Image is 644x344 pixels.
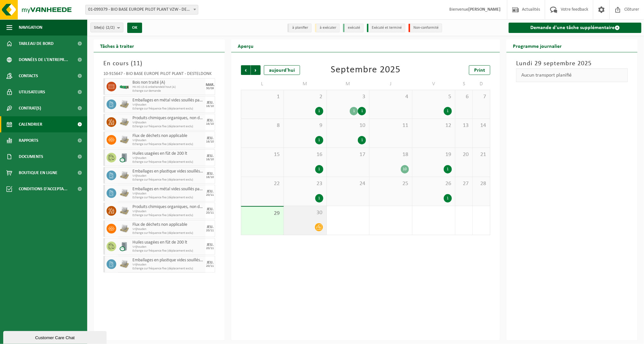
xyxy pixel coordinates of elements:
span: Rapports [19,132,38,149]
h2: Programme journalier [506,39,568,52]
img: LP-PA-00000-WDN-11 [119,206,129,216]
span: 25 [373,180,409,187]
span: Vrijhouden [132,103,204,107]
td: M [284,78,327,90]
div: 1 [315,165,323,173]
td: M [327,78,370,90]
span: 20 [459,151,469,158]
span: Boutique en ligne [19,165,57,181]
img: LP-PA-00000-WDN-11 [119,99,129,109]
div: JEU. [207,207,213,211]
div: 1 [315,194,323,203]
span: 17 [330,151,366,158]
span: Vrijhouden [132,210,204,214]
div: 20/11 [206,193,214,197]
td: J [369,78,412,90]
span: Contrat(s) [19,100,41,116]
button: OK [127,23,142,33]
span: Navigation [19,19,42,36]
div: 16/10 [206,158,214,161]
td: L [241,78,284,90]
div: Aucun transport planifié [516,68,628,82]
div: 10-915647 - BIO BASE EUROPE PILOT PLANT - DESTELDONK [103,72,215,78]
span: 01-099379 - BIO BASE EUROPE PILOT PLANT VZW - DESTELDONK [86,5,198,14]
div: JEU. [207,136,213,140]
div: 16/10 [206,122,214,126]
span: 22 [244,180,280,187]
span: 16 [287,151,323,158]
div: JEU. [207,261,213,265]
div: JEU. [207,243,213,247]
div: JEU. [207,101,213,105]
span: Calendrier [19,116,42,132]
span: Echange sur fréquence fixe (déplacement exclu) [132,107,204,111]
span: Echange sur fréquence fixe (déplacement exclu) [132,160,204,164]
span: Huiles usagées en fût de 200 lt [132,240,204,245]
span: 1 [244,93,280,100]
span: Site(s) [94,23,115,33]
span: Vrijhouden [132,174,204,178]
span: Produits chimiques organiques, non dangereux en petit emballage [132,116,204,121]
span: 18 [373,151,409,158]
div: Septembre 2025 [331,65,400,75]
span: 19 [416,151,452,158]
img: LP-PA-00000-WDN-11 [119,117,129,127]
span: 4 [373,93,409,100]
img: LP-PA-00000-WDN-11 [119,224,129,234]
li: Non-conformité [409,24,442,32]
div: JEU. [207,225,213,229]
span: Suivant [251,65,261,75]
div: 1 [315,107,323,115]
span: Echange sur fréquence fixe (déplacement exclu) [132,178,204,182]
li: Exécuté et terminé [367,24,405,32]
span: 5 [416,93,452,100]
li: à planifier [287,24,312,32]
span: 7 [476,93,487,100]
span: 30 [287,209,323,216]
span: 11 [373,122,409,129]
span: 13 [459,122,469,129]
span: 6 [459,93,469,100]
span: Echange sur fréquence fixe (déplacement exclu) [132,267,204,271]
span: 21 [476,151,487,158]
li: exécuté [343,24,364,32]
span: 28 [476,180,487,187]
div: JEU. [207,172,213,176]
span: Utilisateurs [19,84,45,100]
span: 27 [459,180,469,187]
span: Documents [19,149,43,165]
a: Print [469,65,490,75]
span: Echange sur fréquence fixe (déplacement exclu) [132,214,204,217]
div: 1 [444,165,452,173]
span: Emballages en métal vides souillés par des substances dangereuses [132,187,204,192]
span: Emballages en plastique vides souillés par des substances oxydants (comburant) [132,169,204,174]
span: 11 [133,60,140,67]
img: LP-PA-00000-WDN-11 [119,171,129,180]
span: 3 [330,93,366,100]
div: 20/11 [206,211,214,214]
img: LP-PA-00000-WDN-11 [119,259,129,269]
div: 16/10 [206,140,214,143]
td: S [455,78,473,90]
img: HK-XC-15-GN-00 [119,84,129,89]
span: 15 [244,151,280,158]
div: 20/11 [206,247,214,250]
span: Vrijhouden [132,139,204,142]
a: Demande d'une tâche supplémentaire [509,23,641,33]
span: 29 [244,210,280,217]
span: Vrijhouden [132,192,204,196]
span: Emballages en plastique vides souillés par des substances oxydants (comburant) [132,258,204,263]
div: 1 [358,107,366,115]
span: Echange sur fréquence fixe (déplacement exclu) [132,142,204,146]
div: JEU. [207,190,213,193]
span: Echange sur demande [132,89,204,93]
span: 9 [287,122,323,129]
span: Vrijhouden [132,121,204,125]
div: 20/11 [206,229,214,232]
span: HK-XC-15-G onbehandeld hout (A) [132,85,204,89]
span: Flux de déchets non applicable [132,133,204,139]
span: Données de l'entrepr... [19,52,68,68]
div: JEU. [207,154,213,158]
span: Vrijhouden [132,263,204,267]
span: Produits chimiques organiques, non dangereux en petit emballage [132,204,204,210]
